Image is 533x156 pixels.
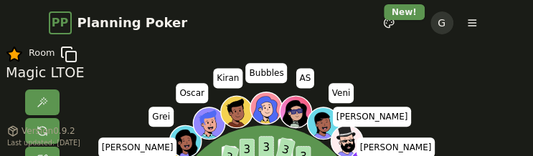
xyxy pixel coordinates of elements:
span: Last updated: [DATE] [7,139,80,147]
button: Version0.9.2 [7,125,75,137]
button: New! [376,10,402,36]
button: Reset votes [25,118,60,144]
a: PPPlanning Poker [49,11,187,34]
div: New! [384,4,425,20]
span: Click to change your name [213,68,242,88]
button: G [430,11,453,34]
span: Click to change your name [329,83,354,103]
span: Click to change your name [296,68,314,88]
button: Reveal votes [25,89,60,115]
span: Click to change your name [245,63,287,83]
span: Room [29,46,55,63]
span: Click to change your name [148,107,174,127]
span: Click to change your name [333,107,412,127]
span: PP [52,14,68,31]
span: Version 0.9.2 [22,125,75,137]
div: Magic LTOE [6,63,84,84]
span: Click to change your name [176,83,208,103]
button: Remove as favourite [6,46,23,63]
span: Planning Poker [77,13,187,33]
